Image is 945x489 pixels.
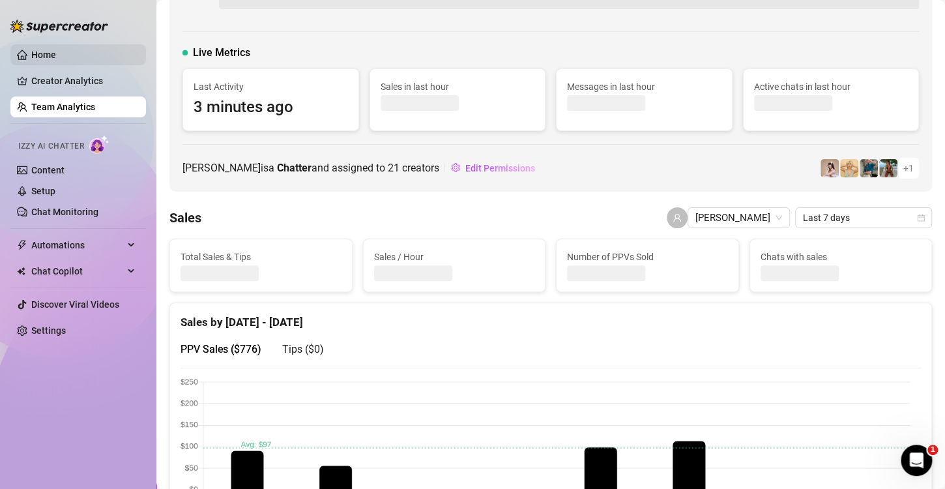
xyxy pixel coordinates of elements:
[169,209,201,227] h4: Sales
[31,165,65,175] a: Content
[451,163,460,172] span: setting
[277,162,312,174] b: Chatter
[903,161,914,175] span: + 1
[89,135,109,154] img: AI Chatter
[31,235,124,256] span: Automations
[879,159,897,177] img: Libby
[901,445,932,476] iframe: Intercom live chat
[673,213,682,222] span: user
[181,343,261,355] span: PPV Sales ( $776 )
[388,162,400,174] span: 21
[927,445,938,455] span: 1
[761,250,922,264] span: Chats with sales
[567,250,728,264] span: Number of PPVs Sold
[450,158,536,179] button: Edit Permissions
[465,163,535,173] span: Edit Permissions
[31,299,119,310] a: Discover Viral Videos
[31,102,95,112] a: Team Analytics
[17,267,25,276] img: Chat Copilot
[917,214,925,222] span: calendar
[31,70,136,91] a: Creator Analytics
[31,50,56,60] a: Home
[374,250,535,264] span: Sales / Hour
[31,325,66,336] a: Settings
[194,80,348,94] span: Last Activity
[181,250,342,264] span: Total Sales & Tips
[31,261,124,282] span: Chat Copilot
[182,160,439,176] span: [PERSON_NAME] is a and assigned to creators
[803,208,924,228] span: Last 7 days
[181,303,921,331] div: Sales by [DATE] - [DATE]
[282,343,324,355] span: Tips ( $0 )
[821,159,839,177] img: anaxmei
[17,240,27,250] span: thunderbolt
[381,80,535,94] span: Sales in last hour
[31,207,98,217] a: Chat Monitoring
[18,140,84,153] span: Izzy AI Chatter
[10,20,108,33] img: logo-BBDzfeDw.svg
[567,80,721,94] span: Messages in last hour
[754,80,909,94] span: Active chats in last hour
[840,159,858,177] img: Actually.Maria
[31,186,55,196] a: Setup
[695,208,782,228] span: sofia yvonne eusebio
[860,159,878,177] img: Eavnc
[193,45,250,61] span: Live Metrics
[194,95,348,120] span: 3 minutes ago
